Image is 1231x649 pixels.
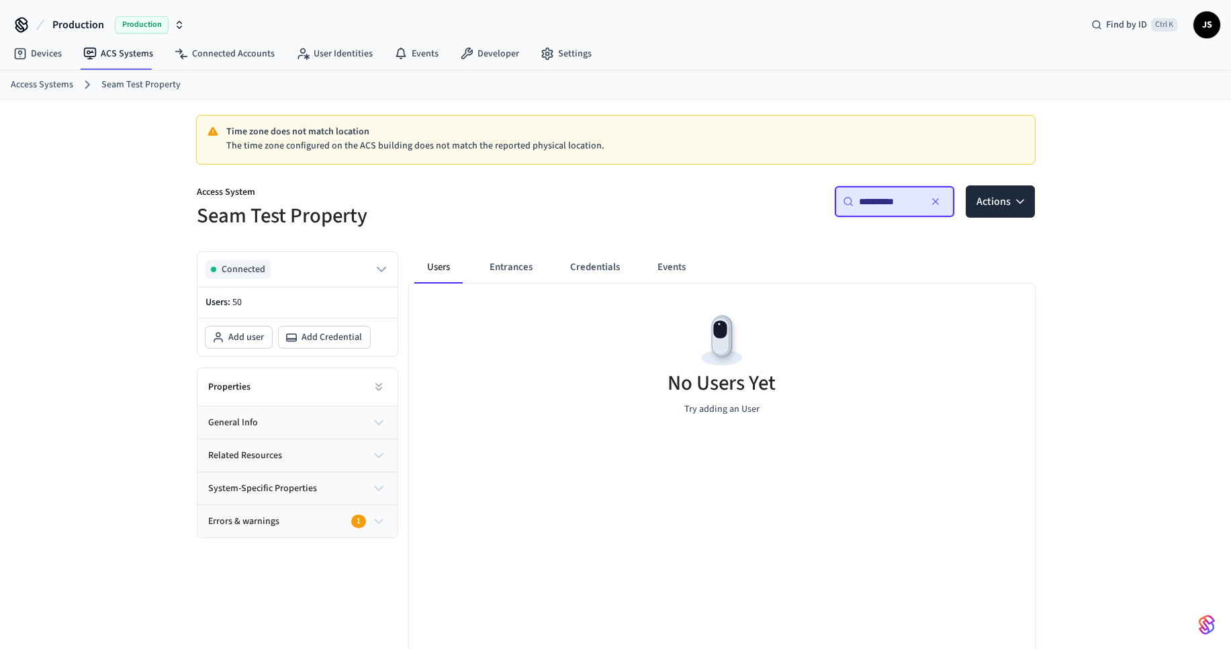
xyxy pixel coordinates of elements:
[692,310,752,371] img: Devices Empty State
[197,202,608,230] h5: Seam Test Property
[115,16,169,34] span: Production
[414,251,463,284] button: Users
[11,78,73,92] a: Access Systems
[1081,13,1188,37] div: Find by IDCtrl K
[197,505,398,537] button: Errors & warnings1
[226,139,1024,153] p: The time zone configured on the ACS building does not match the reported physical location.
[206,260,390,279] button: Connected
[479,251,543,284] button: Entrances
[208,416,258,430] span: general info
[164,42,285,66] a: Connected Accounts
[449,42,530,66] a: Developer
[383,42,449,66] a: Events
[197,185,608,202] p: Access System
[197,472,398,505] button: system-specific properties
[279,327,370,348] button: Add Credential
[559,251,631,284] button: Credentials
[3,42,73,66] a: Devices
[101,78,181,92] a: Seam Test Property
[197,439,398,472] button: related resources
[1151,18,1177,32] span: Ctrl K
[73,42,164,66] a: ACS Systems
[52,17,104,33] span: Production
[208,482,317,496] span: system-specific properties
[197,406,398,439] button: general info
[1195,13,1219,37] span: JS
[285,42,383,66] a: User Identities
[1106,18,1147,32] span: Find by ID
[206,296,390,310] p: Users:
[232,296,242,309] span: 50
[530,42,602,66] a: Settings
[1193,11,1220,38] button: JS
[226,125,1024,139] p: Time zone does not match location
[302,331,362,344] span: Add Credential
[222,263,265,276] span: Connected
[647,251,696,284] button: Events
[206,327,272,348] button: Add user
[208,380,250,394] h2: Properties
[208,449,282,463] span: related resources
[1199,614,1215,636] img: SeamLogoGradient.69752ec5.svg
[351,515,366,528] div: 1
[668,370,776,397] h5: No Users Yet
[208,515,279,529] span: Errors & warnings
[228,331,264,344] span: Add user
[684,402,760,417] p: Try adding an User
[966,185,1035,218] button: Actions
